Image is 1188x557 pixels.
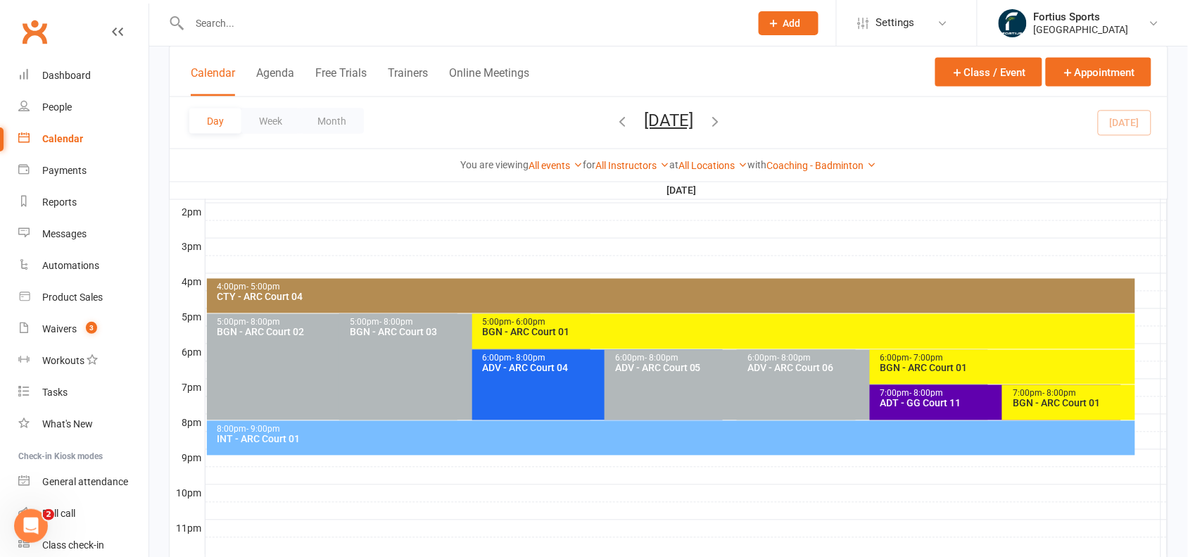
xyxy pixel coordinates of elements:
[935,58,1042,87] button: Class / Event
[1034,11,1129,23] div: Fortius Sports
[18,466,148,498] a: General attendance kiosk mode
[42,292,103,303] div: Product Sales
[1012,389,1132,399] div: 7:00pm
[315,66,367,96] button: Free Trials
[42,228,87,239] div: Messages
[42,165,87,176] div: Payments
[18,408,148,440] a: What's New
[18,218,148,250] a: Messages
[217,434,1132,444] div: INT - ARC Court 01
[42,387,68,398] div: Tasks
[43,509,54,520] span: 2
[350,327,437,338] span: BGN - ARC Court 03
[583,159,596,170] strong: for
[241,108,300,134] button: Week
[170,239,205,256] th: 3pm
[596,160,670,171] a: All Instructors
[880,363,1132,373] div: BGN - ARC Court 01
[777,353,811,363] span: - 8:00pm
[42,196,77,208] div: Reports
[42,101,72,113] div: People
[461,159,529,170] strong: You are viewing
[679,160,748,171] a: All Locations
[14,509,48,543] iframe: Intercom live chat
[170,415,205,432] th: 8pm
[247,282,281,292] span: - 5:00pm
[191,66,235,96] button: Calendar
[512,353,546,363] span: - 8:00pm
[86,322,97,334] span: 3
[1012,399,1132,408] div: BGN - ARC Court 01
[185,13,740,33] input: Search...
[18,92,148,123] a: People
[217,283,1132,292] div: 4:00pm
[42,539,104,551] div: Class check-in
[379,318,413,327] span: - 8:00pm
[783,18,801,29] span: Add
[615,363,701,374] span: ADV - ARC Court 05
[170,309,205,327] th: 5pm
[18,250,148,282] a: Automations
[170,344,205,362] th: 6pm
[482,354,721,363] div: 6:00pm
[18,377,148,408] a: Tasks
[205,182,1161,199] th: [DATE]
[747,354,985,363] div: 6:00pm
[1046,58,1151,87] button: Appointment
[42,323,77,334] div: Waivers
[910,353,944,363] span: - 7:00pm
[18,345,148,377] a: Workouts
[910,389,944,399] span: - 8:00pm
[217,292,1132,302] div: CTY - ARC Court 04
[18,60,148,92] a: Dashboard
[748,159,767,170] strong: with
[482,363,721,373] div: ADV - ARC Court 04
[880,389,1118,399] div: 7:00pm
[42,70,91,81] div: Dashboard
[18,155,148,187] a: Payments
[217,327,305,338] span: BGN - ARC Court 02
[482,327,1132,337] div: BGN - ARC Court 01
[18,187,148,218] a: Reports
[18,123,148,155] a: Calendar
[18,313,148,345] a: Waivers 3
[170,485,205,503] th: 10pm
[42,260,99,271] div: Automations
[759,11,819,35] button: Add
[17,14,52,49] a: Clubworx
[170,380,205,397] th: 7pm
[449,66,529,96] button: Online Meetings
[300,108,364,134] button: Month
[349,318,588,327] div: 5:00pm
[217,318,455,327] div: 5:00pm
[247,425,281,434] span: - 9:00pm
[247,318,281,327] span: - 8:00pm
[644,111,693,130] button: [DATE]
[189,108,241,134] button: Day
[256,66,294,96] button: Agenda
[42,476,128,487] div: General attendance
[670,159,679,170] strong: at
[482,318,1132,327] div: 5:00pm
[42,355,84,366] div: Workouts
[880,399,1118,408] div: ADT - GG Court 11
[42,133,83,144] div: Calendar
[388,66,428,96] button: Trainers
[170,204,205,221] th: 2pm
[614,354,853,363] div: 6:00pm
[170,520,205,538] th: 11pm
[529,160,583,171] a: All events
[1034,23,1129,36] div: [GEOGRAPHIC_DATA]
[876,7,915,39] span: Settings
[880,354,1132,363] div: 6:00pm
[42,418,93,430] div: What's New
[18,498,148,530] a: Roll call
[42,508,75,519] div: Roll call
[170,450,205,468] th: 9pm
[645,353,678,363] span: - 8:00pm
[512,318,546,327] span: - 6:00pm
[217,425,1132,434] div: 8:00pm
[170,274,205,292] th: 4pm
[18,282,148,313] a: Product Sales
[747,363,833,374] span: ADV - ARC Court 06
